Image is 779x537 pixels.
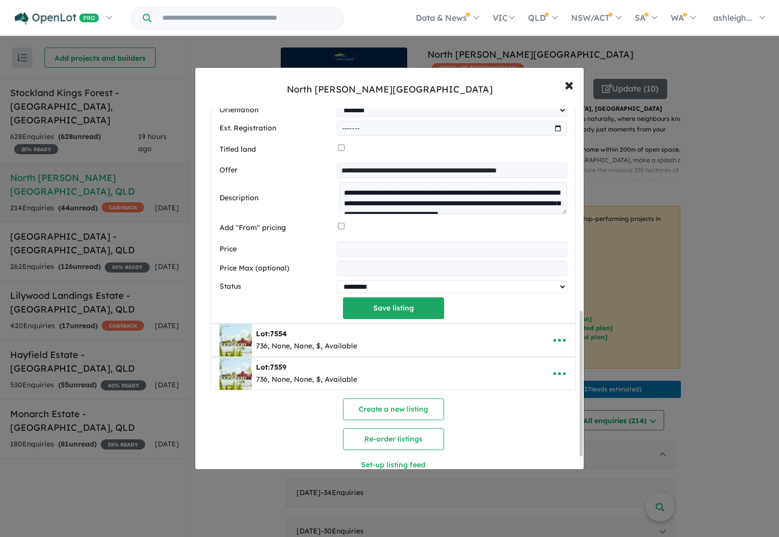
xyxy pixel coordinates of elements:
[302,454,485,476] button: Set-up listing feed
[220,104,333,116] label: Orientation
[343,297,444,319] button: Save listing
[220,222,334,234] label: Add "From" pricing
[220,164,333,176] label: Offer
[287,83,493,96] div: North [PERSON_NAME][GEOGRAPHIC_DATA]
[343,428,444,450] button: Re-order listings
[220,324,252,356] img: North%20Shore%20-%20Burdell%20-%20Lot%207554___1758599096.webp
[153,7,341,29] input: Try estate name, suburb, builder or developer
[270,329,287,338] span: 7554
[256,363,286,372] b: Lot:
[343,398,444,420] button: Create a new listing
[220,281,333,293] label: Status
[713,13,752,23] span: ashleigh...
[565,73,574,95] span: ×
[256,329,287,338] b: Lot:
[15,12,99,25] img: Openlot PRO Logo White
[220,262,333,275] label: Price Max (optional)
[256,340,357,352] div: 736, None, None, $, Available
[220,122,333,135] label: Est. Registration
[220,357,252,390] img: North%20Shore%20-%20Burdell%20-%20Lot%20Lot%207559___1758599193.webp
[256,374,357,386] div: 736, None, None, $, Available
[220,144,334,156] label: Titled land
[220,192,335,204] label: Description
[270,363,286,372] span: 7559
[220,243,333,255] label: Price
